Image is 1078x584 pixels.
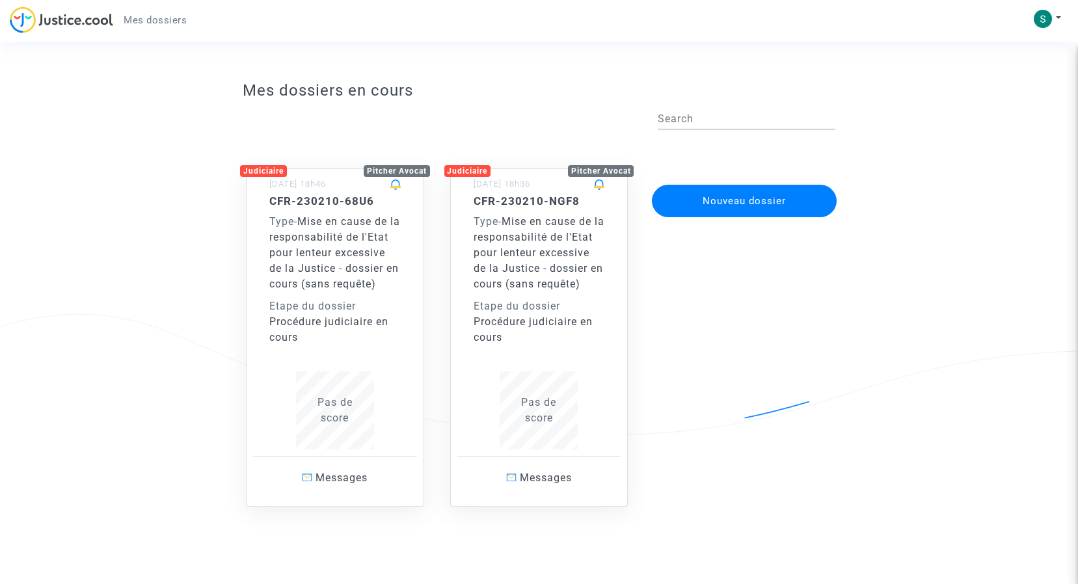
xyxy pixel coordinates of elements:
a: Messages [253,456,417,499]
img: jc-logo.svg [10,7,113,33]
small: [DATE] 18h46 [269,179,326,189]
div: Judiciaire [240,165,287,177]
span: - [474,215,502,228]
span: Type [474,215,498,228]
a: Mes dossiers [113,10,197,30]
span: Pas de score [521,396,556,424]
a: Nouveau dossier [651,176,838,189]
span: Messages [316,471,368,484]
a: JudiciairePitcher Avocat[DATE] 18h46CFR-230210-68U6Type-Mise en cause de la responsabilité de l'E... [233,142,437,507]
a: Messages [457,456,621,499]
div: Procédure judiciaire en cours [269,314,401,345]
span: Mise en cause de la responsabilité de l'Etat pour lenteur excessive de la Justice - dossier en co... [474,215,604,290]
button: Nouveau dossier [652,185,837,217]
div: Judiciaire [444,165,491,177]
span: Messages [520,471,572,484]
a: JudiciairePitcher Avocat[DATE] 18h36CFR-230210-NGF8Type-Mise en cause de la responsabilité de l'E... [437,142,641,507]
span: Mise en cause de la responsabilité de l'Etat pour lenteur excessive de la Justice - dossier en co... [269,215,400,290]
h5: CFR-230210-NGF8 [474,194,605,207]
span: Mes dossiers [124,14,187,26]
small: [DATE] 18h36 [474,179,530,189]
div: Procédure judiciaire en cours [474,314,605,345]
span: Type [269,215,294,228]
div: Pitcher Avocat [364,165,430,177]
div: Etape du dossier [269,299,401,314]
span: Pas de score [317,396,353,424]
div: Pitcher Avocat [568,165,634,177]
div: Etape du dossier [474,299,605,314]
h5: CFR-230210-68U6 [269,194,401,207]
h3: Mes dossiers en cours [243,81,835,100]
span: - [269,215,297,228]
img: AEdFTp53cU3W5WbowecL31vSJZsiEgiU6xpLyKQTlABD=s96-c [1034,10,1052,28]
